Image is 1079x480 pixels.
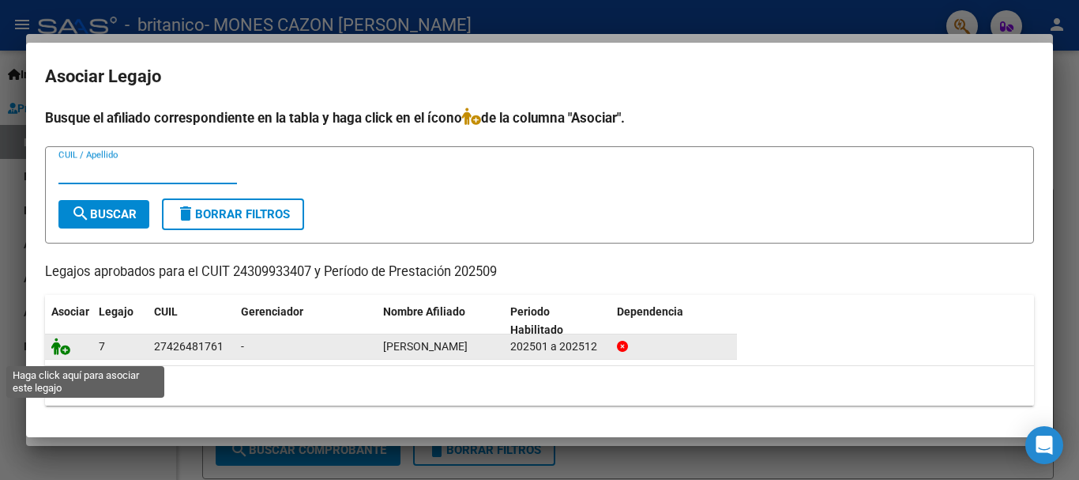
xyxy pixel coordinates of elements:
[611,295,738,347] datatable-header-cell: Dependencia
[383,305,465,318] span: Nombre Afiliado
[99,340,105,353] span: 7
[377,295,504,347] datatable-header-cell: Nombre Afiliado
[45,295,92,347] datatable-header-cell: Asociar
[154,305,178,318] span: CUIL
[617,305,683,318] span: Dependencia
[176,207,290,221] span: Borrar Filtros
[154,338,224,356] div: 27426481761
[235,295,377,347] datatable-header-cell: Gerenciador
[58,200,149,229] button: Buscar
[51,305,89,318] span: Asociar
[45,366,1034,406] div: 1 registros
[176,204,195,223] mat-icon: delete
[148,295,235,347] datatable-header-cell: CUIL
[45,62,1034,92] h2: Asociar Legajo
[45,108,1034,128] h4: Busque el afiliado correspondiente en la tabla y haga click en el ícono de la columna "Asociar".
[162,198,304,230] button: Borrar Filtros
[45,263,1034,282] p: Legajos aprobados para el CUIT 24309933407 y Período de Prestación 202509
[99,305,133,318] span: Legajo
[71,204,90,223] mat-icon: search
[241,305,303,318] span: Gerenciador
[510,338,604,356] div: 202501 a 202512
[383,340,468,353] span: OLARTE SOFIA GERALDINE
[504,295,611,347] datatable-header-cell: Periodo Habilitado
[71,207,137,221] span: Buscar
[92,295,148,347] datatable-header-cell: Legajo
[510,305,563,336] span: Periodo Habilitado
[1025,426,1063,464] div: Open Intercom Messenger
[241,340,244,353] span: -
